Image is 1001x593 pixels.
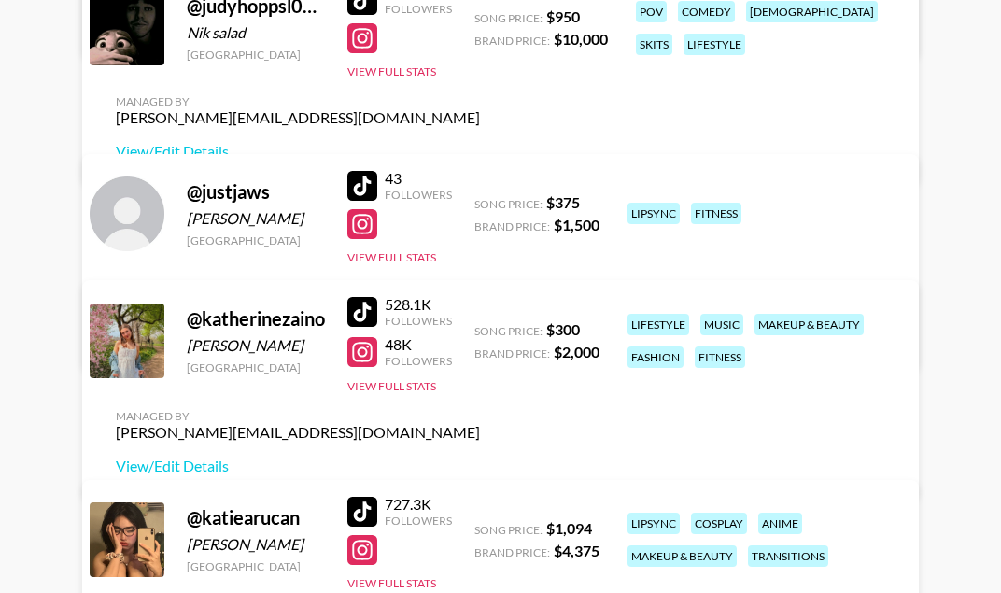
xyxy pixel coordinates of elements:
span: Song Price: [474,197,543,211]
div: [GEOGRAPHIC_DATA] [187,360,325,374]
div: cosplay [691,513,747,534]
div: 528.1K [385,295,452,314]
strong: $ 300 [546,320,580,338]
div: makeup & beauty [754,314,864,335]
div: lifestyle [627,314,689,335]
div: Nik salad [187,23,325,42]
div: 727.3K [385,495,452,514]
div: makeup & beauty [627,545,737,567]
span: Brand Price: [474,545,550,559]
div: comedy [678,1,735,22]
button: View Full Stats [347,250,436,264]
span: Song Price: [474,324,543,338]
div: lifestyle [684,34,745,55]
div: Followers [385,514,452,528]
div: Followers [385,188,452,202]
div: [PERSON_NAME] [187,209,325,228]
div: lipsync [627,513,680,534]
button: View Full Stats [347,379,436,393]
div: Followers [385,2,452,16]
div: fitness [695,346,745,368]
a: View/Edit Details [116,142,480,161]
div: Managed By [116,94,480,108]
div: transitions [748,545,828,567]
div: Managed By [116,409,480,423]
span: Brand Price: [474,346,550,360]
div: [GEOGRAPHIC_DATA] [187,233,325,247]
strong: $ 2,000 [554,343,599,360]
strong: $ 1,094 [546,519,592,537]
div: @ katherinezaino [187,307,325,331]
div: [PERSON_NAME][EMAIL_ADDRESS][DOMAIN_NAME] [116,108,480,127]
span: Brand Price: [474,34,550,48]
div: 48K [385,335,452,354]
strong: $ 10,000 [554,30,608,48]
div: Followers [385,314,452,328]
div: @ justjaws [187,180,325,204]
div: 43 [385,169,452,188]
div: fitness [691,203,741,224]
span: Brand Price: [474,219,550,233]
a: View/Edit Details [116,457,480,475]
div: skits [636,34,672,55]
strong: $ 4,375 [554,542,599,559]
strong: $ 1,500 [554,216,599,233]
div: [PERSON_NAME] [187,336,325,355]
button: View Full Stats [347,576,436,590]
button: View Full Stats [347,64,436,78]
div: [DEMOGRAPHIC_DATA] [746,1,878,22]
div: [PERSON_NAME] [187,535,325,554]
div: [GEOGRAPHIC_DATA] [187,559,325,573]
div: @ katiearucan [187,506,325,529]
div: [GEOGRAPHIC_DATA] [187,48,325,62]
span: Song Price: [474,11,543,25]
div: fashion [627,346,684,368]
strong: $ 950 [546,7,580,25]
div: pov [636,1,667,22]
div: music [700,314,743,335]
div: anime [758,513,802,534]
div: Followers [385,354,452,368]
div: [PERSON_NAME][EMAIL_ADDRESS][DOMAIN_NAME] [116,423,480,442]
span: Song Price: [474,523,543,537]
div: lipsync [627,203,680,224]
strong: $ 375 [546,193,580,211]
